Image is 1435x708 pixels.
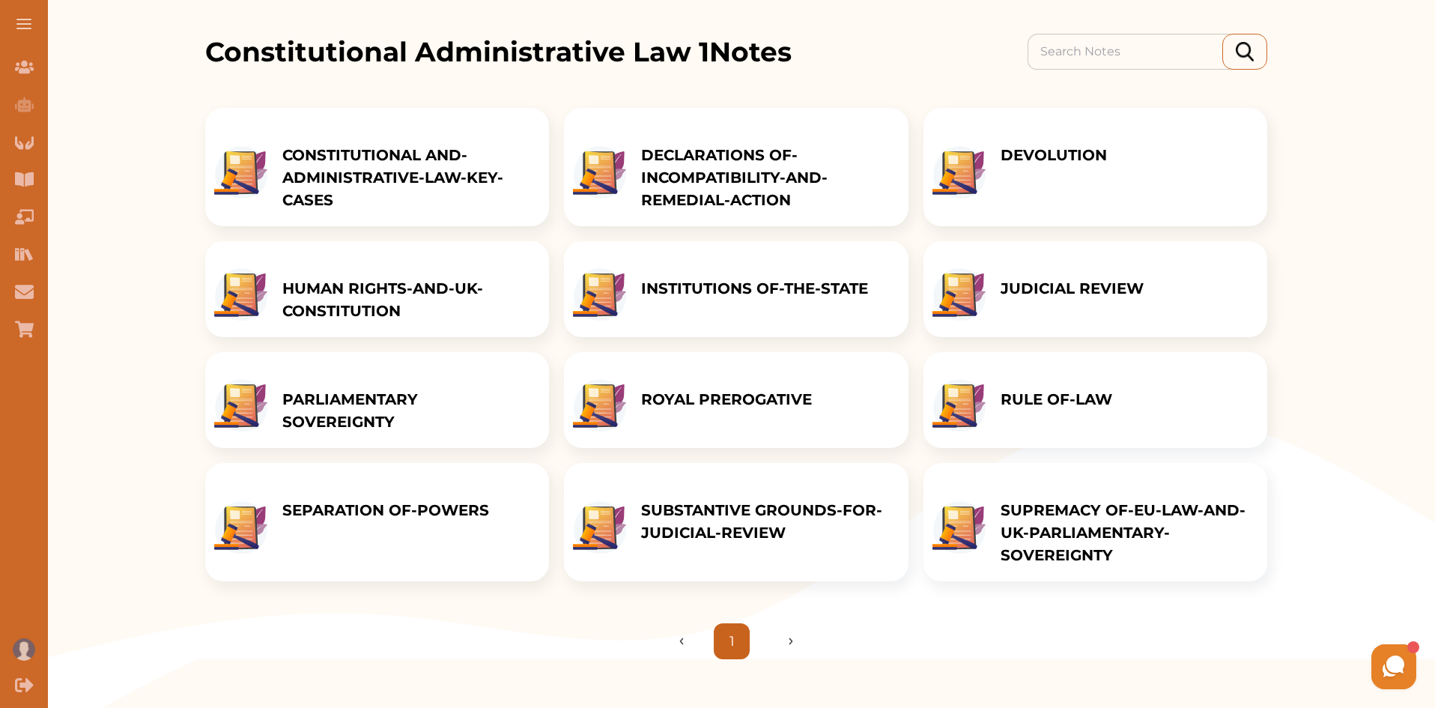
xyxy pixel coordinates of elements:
[714,623,750,659] a: Page 1 is your current page
[679,638,714,645] a: Previous page
[1001,388,1112,411] p: RULE OF-LAW
[13,638,35,661] img: User profile
[641,388,812,411] p: ROYAL PREROGATIVE
[1001,144,1107,166] p: DEVOLUTION
[1001,499,1252,566] p: SUPREMACY OF-EU-LAW-AND-UK-PARLIAMENTARY-SOVEREIGNTY
[205,31,792,72] p: Constitutional Administrative Law 1 Notes
[1076,641,1420,693] iframe: HelpCrunch
[282,499,489,521] p: SEPARATION OF-POWERS
[641,144,893,211] p: DECLARATIONS OF-INCOMPATIBILITY-AND-REMEDIAL-ACTION
[641,499,893,544] p: SUBSTANTIVE GROUNDS-FOR-JUDICIAL-REVIEW
[1028,34,1237,70] input: Search Notes
[1001,277,1144,300] p: JUDICIAL REVIEW
[759,638,793,645] a: Next page
[679,638,714,645] img: arrow
[1236,42,1254,61] img: Search
[282,144,534,211] p: CONSTITUTIONAL AND-ADMINISTRATIVE-LAW-KEY-CASES
[282,277,534,322] p: HUMAN RIGHTS-AND-UK-CONSTITUTION
[641,277,868,300] p: INSTITUTIONS OF-THE-STATE
[282,388,534,433] p: PARLIAMENTARY SOVEREIGNTY
[679,623,793,659] ul: Pagination
[759,638,793,645] img: arrow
